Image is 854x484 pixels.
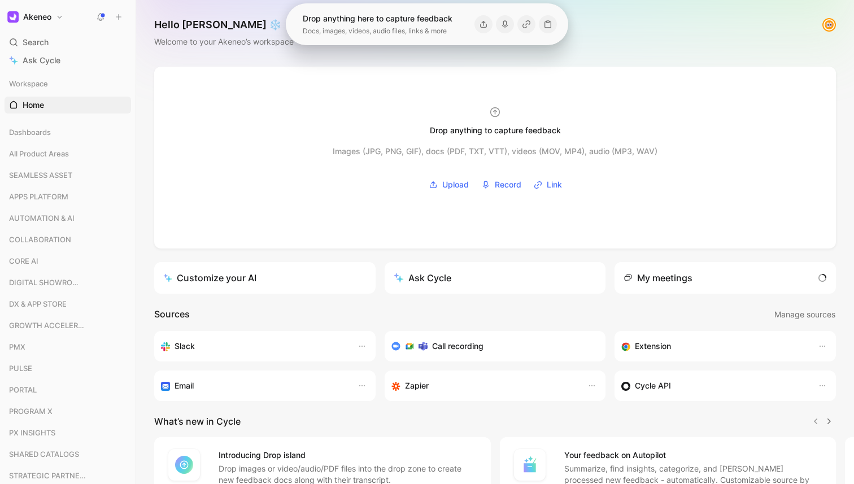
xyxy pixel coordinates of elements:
span: Manage sources [774,308,835,321]
div: Capture feedback from thousands of sources with Zapier (survey results, recordings, sheets, etc). [391,379,577,393]
span: PULSE [9,363,32,374]
a: Home [5,97,131,114]
div: All Product Areas [5,145,131,162]
span: STRATEGIC PARTNERSHIP [9,470,88,481]
h3: Cycle API [635,379,671,393]
div: SHARED CATALOGS [5,446,131,466]
div: SHARED CATALOGS [5,446,131,463]
h4: Your feedback on Autopilot [564,448,823,462]
span: Ask Cycle [23,54,60,67]
div: APPS PLATFORM [5,188,131,205]
div: Sync customers & send feedback from custom sources. Get inspired by our favorite use case [621,379,807,393]
div: PX INSIGHTS [5,424,131,444]
span: Upload [442,178,469,191]
h4: Introducing Drop island [219,448,477,462]
div: DIGITAL SHOWROOM [5,274,131,294]
div: Search [5,34,131,51]
div: PULSE [5,360,131,380]
span: PORTAL [9,384,37,395]
div: Docs, images, videos, audio files, links & more [303,25,452,37]
span: DIGITAL SHOWROOM [9,277,84,288]
h3: Call recording [432,339,483,353]
span: CORE AI [9,255,38,267]
img: avatar [823,19,835,30]
div: Drop anything to capture feedback [430,124,561,137]
div: PROGRAM X [5,403,131,420]
div: Images (JPG, PNG, GIF), docs (PDF, TXT, VTT), videos (MOV, MP4), audio (MP3, WAV) [333,145,657,158]
div: DX & APP STORE [5,295,131,312]
span: PROGRAM X [9,405,53,417]
div: APPS PLATFORM [5,188,131,208]
div: SEAMLESS ASSET [5,167,131,184]
div: GROWTH ACCELERATION [5,317,131,334]
div: Workspace [5,75,131,92]
a: Customize your AI [154,262,376,294]
div: PULSE [5,360,131,377]
h2: What’s new in Cycle [154,415,241,428]
span: Record [495,178,521,191]
button: Record [477,176,525,193]
h3: Extension [635,339,671,353]
div: Customize your AI [163,271,256,285]
div: Sync your customers, send feedback and get updates in Slack [161,339,346,353]
div: Dashboards [5,124,131,144]
div: COLLABORATION [5,231,131,248]
div: Capture feedback from anywhere on the web [621,339,807,353]
h1: Akeneo [23,12,51,22]
span: Search [23,36,49,49]
div: Dashboards [5,124,131,141]
div: DX & APP STORE [5,295,131,316]
div: AUTOMATION & AI [5,210,131,230]
div: PMX [5,338,131,355]
span: GROWTH ACCELERATION [9,320,87,331]
div: COLLABORATION [5,231,131,251]
span: COLLABORATION [9,234,71,245]
span: PMX [9,341,25,352]
button: Upload [425,176,473,193]
button: Link [530,176,566,193]
span: Link [547,178,562,191]
span: Workspace [9,78,48,89]
div: CORE AI [5,252,131,269]
span: DX & APP STORE [9,298,67,309]
div: My meetings [624,271,692,285]
div: Welcome to your Akeneo’s workspace [154,35,313,49]
div: PMX [5,338,131,359]
h3: Zapier [405,379,429,393]
div: PROGRAM X [5,403,131,423]
div: PX INSIGHTS [5,424,131,441]
div: Ask Cycle [394,271,451,285]
button: AkeneoAkeneo [5,9,66,25]
div: Drop anything here to capture feedback [303,12,452,25]
div: Record & transcribe meetings from Zoom, Meet & Teams. [391,339,590,353]
div: SEAMLESS ASSET [5,167,131,187]
div: CORE AI [5,252,131,273]
div: GROWTH ACCELERATION [5,317,131,337]
h2: Sources [154,307,190,322]
div: AUTOMATION & AI [5,210,131,226]
div: Forward emails to your feedback inbox [161,379,346,393]
button: Manage sources [774,307,836,322]
div: PORTAL [5,381,131,402]
span: APPS PLATFORM [9,191,68,202]
h1: Hello [PERSON_NAME] ❄️ [154,18,313,32]
div: STRATEGIC PARTNERSHIP [5,467,131,484]
h3: Email [175,379,194,393]
button: Ask Cycle [385,262,606,294]
span: Dashboards [9,127,51,138]
img: Akeneo [7,11,19,23]
span: Home [23,99,44,111]
span: AUTOMATION & AI [9,212,75,224]
div: DIGITAL SHOWROOM [5,274,131,291]
span: SHARED CATALOGS [9,448,79,460]
span: PX INSIGHTS [9,427,55,438]
div: All Product Areas [5,145,131,165]
h3: Slack [175,339,195,353]
span: All Product Areas [9,148,69,159]
div: PORTAL [5,381,131,398]
a: Ask Cycle [5,52,131,69]
span: SEAMLESS ASSET [9,169,72,181]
